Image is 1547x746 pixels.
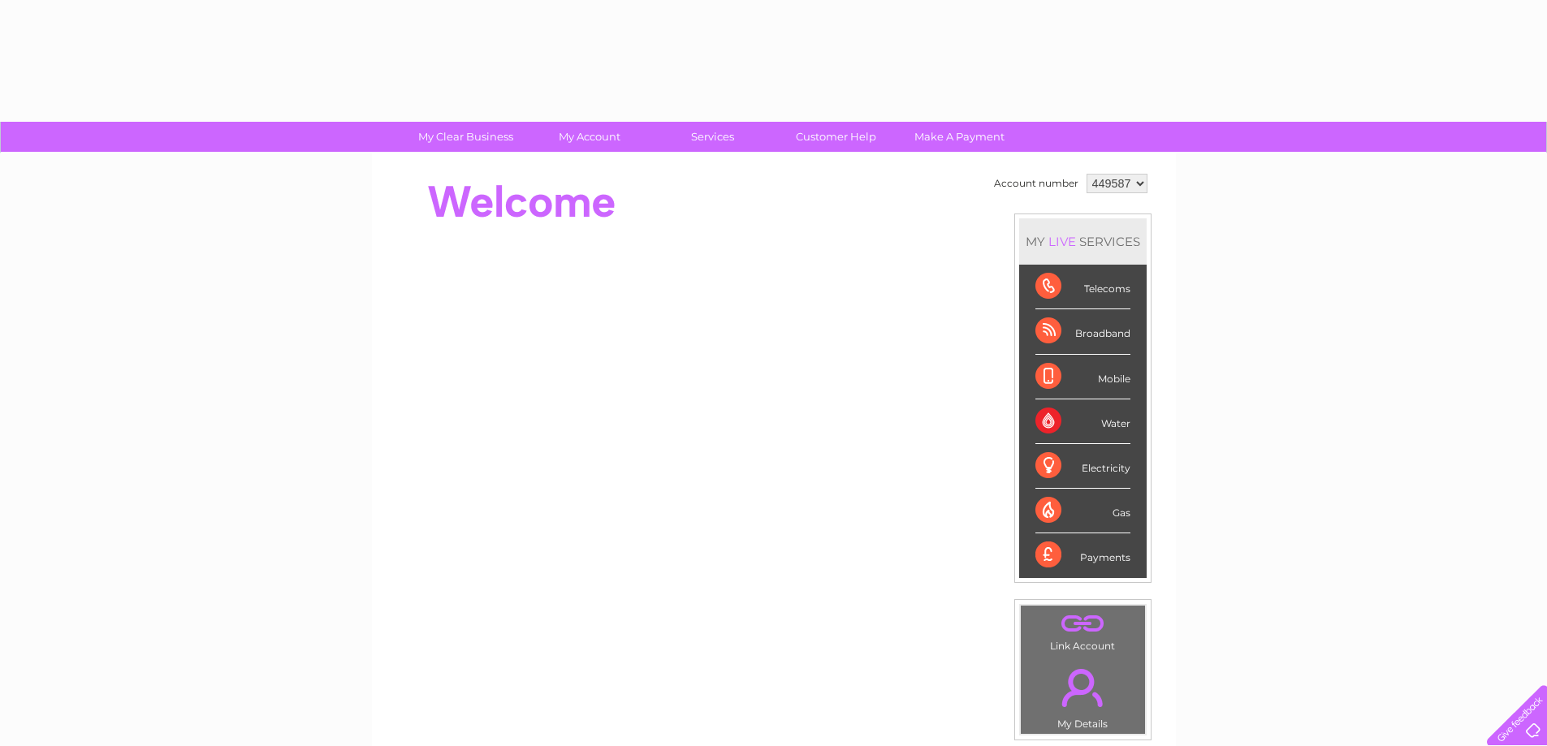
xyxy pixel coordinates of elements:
[769,122,903,152] a: Customer Help
[1025,659,1141,716] a: .
[1035,355,1130,399] div: Mobile
[1035,309,1130,354] div: Broadband
[1045,234,1079,249] div: LIVE
[1035,444,1130,489] div: Electricity
[1020,655,1146,735] td: My Details
[1020,605,1146,656] td: Link Account
[1035,489,1130,533] div: Gas
[522,122,656,152] a: My Account
[1035,265,1130,309] div: Telecoms
[990,170,1082,197] td: Account number
[892,122,1026,152] a: Make A Payment
[1035,399,1130,444] div: Water
[1025,610,1141,638] a: .
[399,122,533,152] a: My Clear Business
[1019,218,1147,265] div: MY SERVICES
[1035,533,1130,577] div: Payments
[646,122,780,152] a: Services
